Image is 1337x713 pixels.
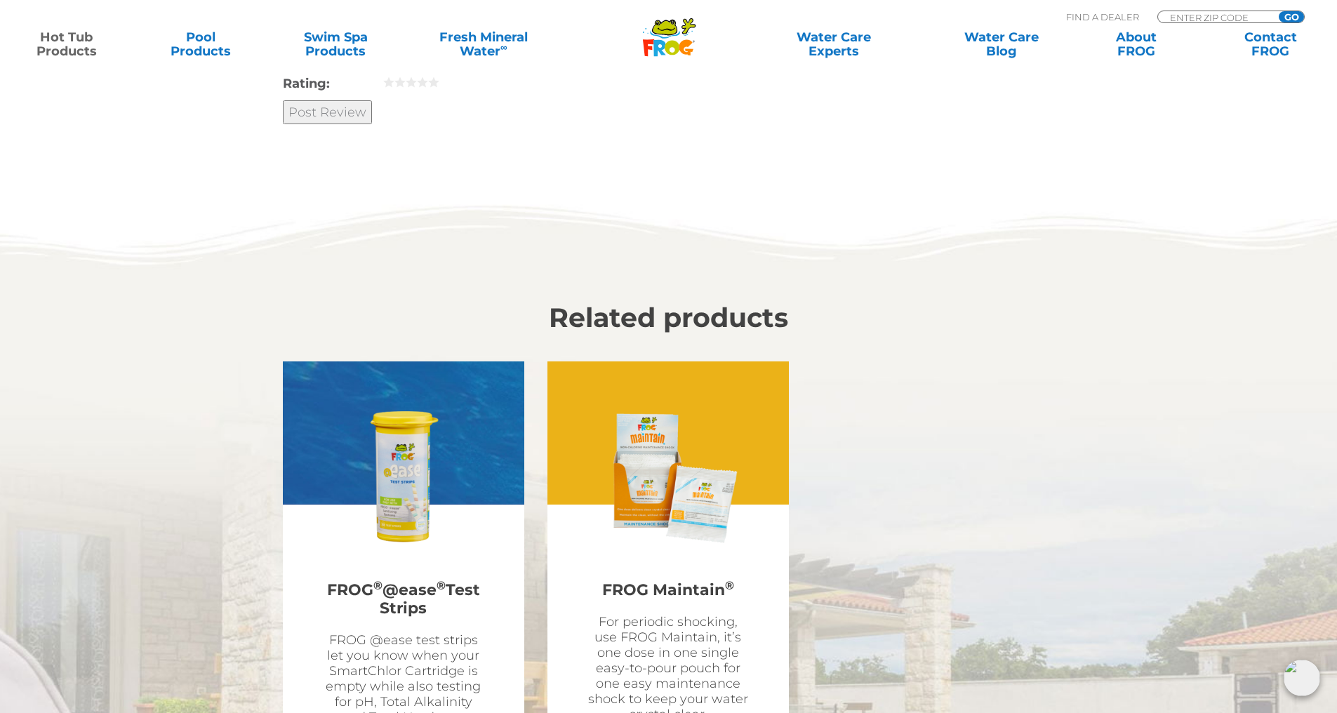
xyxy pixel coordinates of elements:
sup: ® [437,578,446,592]
a: ContactFROG [1218,30,1323,58]
a: Hot TubProducts [14,30,119,58]
input: GO [1279,11,1304,22]
input: Post Review [283,100,372,124]
sup: ® [725,578,734,592]
a: 3 [406,76,417,87]
label: Rating: [283,73,383,93]
a: PoolProducts [149,30,253,58]
a: 1 [383,76,394,87]
img: openIcon [1284,660,1320,696]
sup: ∞ [500,41,507,53]
a: Water CareExperts [749,30,919,58]
img: Related Products Thumbnail [322,397,485,559]
a: 5 [428,76,439,87]
a: 2 [394,76,406,87]
sup: ® [373,578,383,592]
img: Related Products Thumbnail [587,397,750,559]
input: Zip Code Form [1169,11,1263,23]
h2: FROG @ease Test Strips [321,573,486,625]
a: Swim SpaProducts [284,30,388,58]
a: AboutFROG [1084,30,1188,58]
p: Find A Dealer [1066,11,1139,23]
a: Water CareBlog [949,30,1053,58]
h2: FROG Maintain [586,573,750,607]
a: Fresh MineralWater∞ [418,30,549,58]
a: 4 [417,76,428,87]
h2: Related products [283,302,1055,333]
